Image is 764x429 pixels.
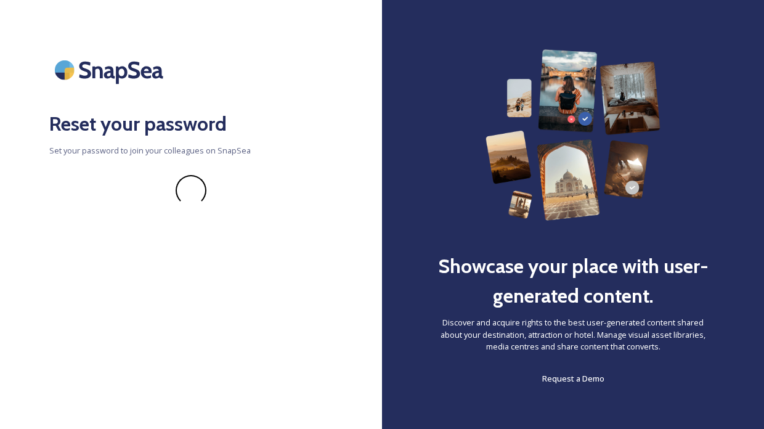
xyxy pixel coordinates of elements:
span: Request a Demo [542,373,604,384]
span: Set your password to join your colleagues on SnapSea [49,145,333,157]
img: 63b42ca75bacad526042e722_Group%20154-p-800.png [486,49,660,221]
h2: Showcase your place with user-generated content. [431,251,715,311]
a: Request a Demo [542,371,604,386]
span: Discover and acquire rights to the best user-generated content shared about your destination, att... [431,317,715,353]
img: SnapSea Logo [49,49,173,91]
h2: Reset your password [49,109,333,139]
